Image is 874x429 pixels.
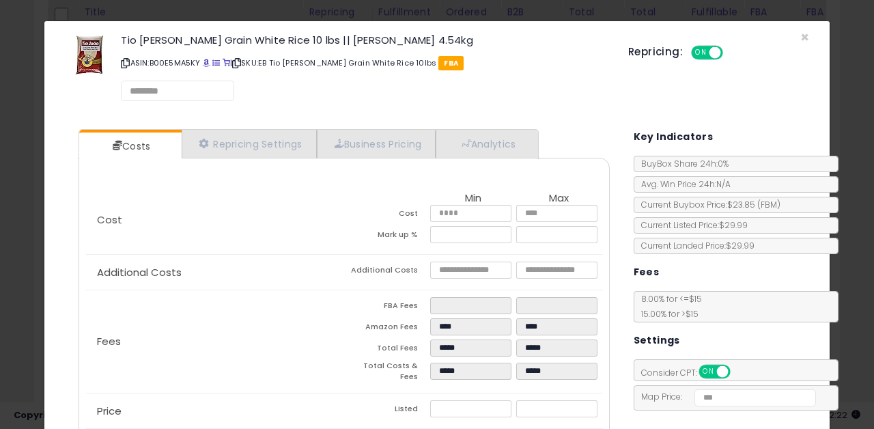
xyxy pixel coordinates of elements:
[436,130,537,158] a: Analytics
[634,219,748,231] span: Current Listed Price: $29.99
[86,406,344,417] p: Price
[79,133,180,160] a: Costs
[727,199,780,210] span: $23.85
[344,340,430,361] td: Total Fees
[223,57,230,68] a: Your listing only
[634,367,748,378] span: Consider CPT:
[344,318,430,340] td: Amazon Fees
[516,193,602,205] th: Max
[634,158,729,169] span: BuyBox Share 24h: 0%
[634,293,702,320] span: 8.00 % for <= $15
[634,128,714,146] h5: Key Indicators
[634,332,680,349] h5: Settings
[692,47,709,59] span: ON
[344,205,430,226] td: Cost
[721,47,743,59] span: OFF
[634,199,780,210] span: Current Buybox Price:
[634,308,699,320] span: 15.00 % for > $15
[182,130,317,158] a: Repricing Settings
[121,52,608,74] p: ASIN: B00E5MA5KY | SKU: EB Tio [PERSON_NAME] Grain White Rice 10lbs
[344,297,430,318] td: FBA Fees
[700,366,717,378] span: ON
[203,57,210,68] a: BuyBox page
[728,366,750,378] span: OFF
[75,35,104,76] img: 51TxtFMp01L._SL60_.jpg
[430,193,516,205] th: Min
[86,336,344,347] p: Fees
[634,178,731,190] span: Avg. Win Price 24h: N/A
[800,27,809,47] span: ×
[344,226,430,247] td: Mark up %
[121,35,608,45] h3: Tio [PERSON_NAME] Grain White Rice 10 lbs || [PERSON_NAME] 4.54kg
[628,46,683,57] h5: Repricing:
[344,400,430,421] td: Listed
[212,57,220,68] a: All offer listings
[757,199,780,210] span: ( FBM )
[634,391,817,402] span: Map Price:
[344,361,430,386] td: Total Costs & Fees
[438,56,464,70] span: FBA
[86,267,344,278] p: Additional Costs
[86,214,344,225] p: Cost
[344,262,430,283] td: Additional Costs
[634,240,755,251] span: Current Landed Price: $29.99
[634,264,660,281] h5: Fees
[317,130,436,158] a: Business Pricing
